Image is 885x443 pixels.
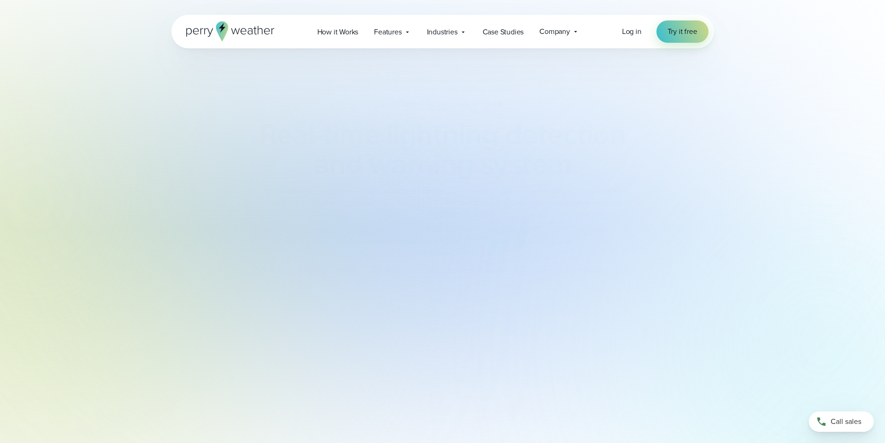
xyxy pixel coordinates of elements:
[374,26,401,38] span: Features
[317,26,359,38] span: How it Works
[475,22,532,41] a: Case Studies
[668,26,697,37] span: Try it free
[831,416,861,427] span: Call sales
[309,22,367,41] a: How it Works
[622,26,642,37] a: Log in
[539,26,570,37] span: Company
[656,20,708,43] a: Try it free
[483,26,524,38] span: Case Studies
[809,411,874,432] a: Call sales
[427,26,458,38] span: Industries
